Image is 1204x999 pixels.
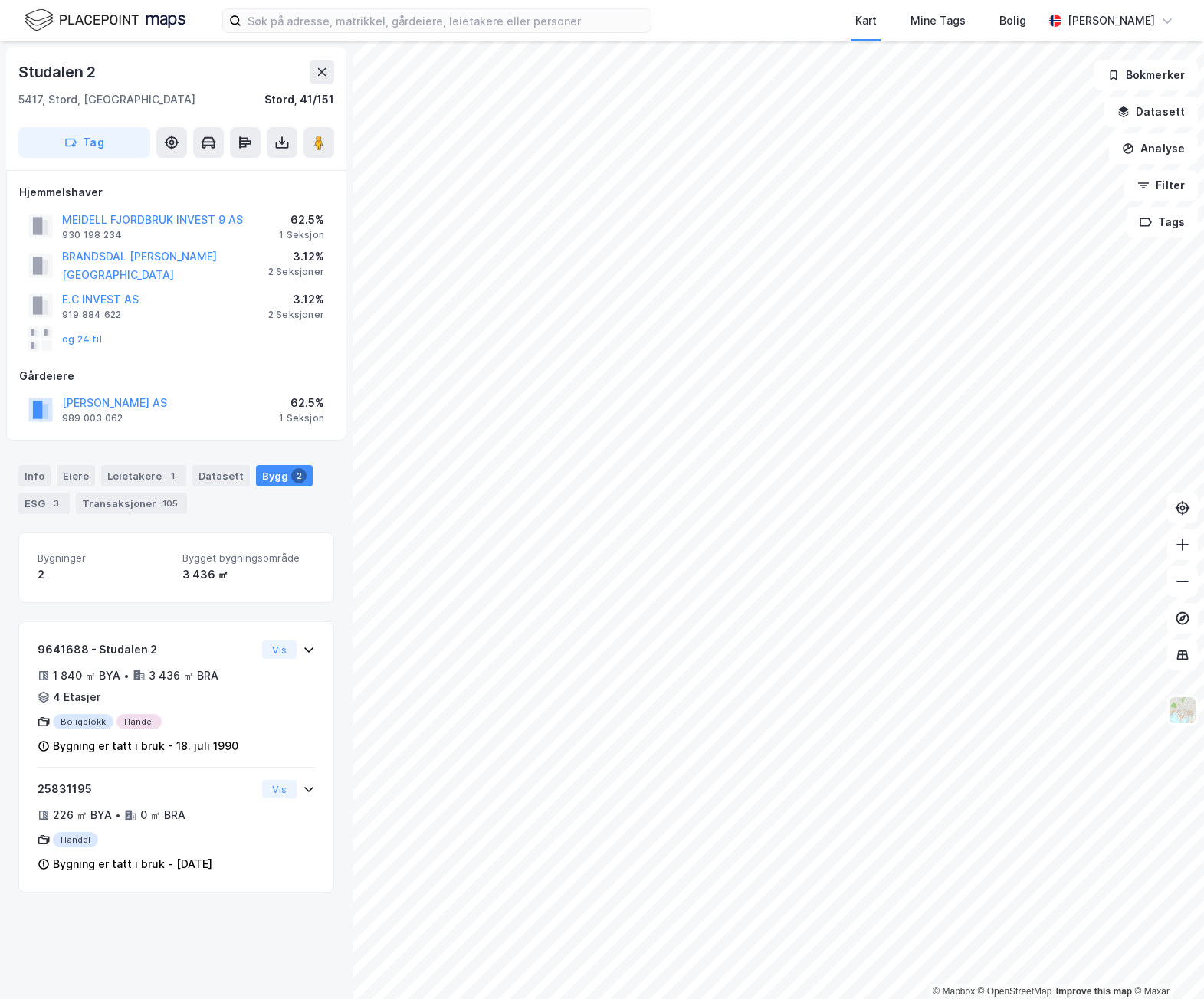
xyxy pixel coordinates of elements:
[38,552,170,565] span: Bygninger
[1127,925,1204,999] div: Kontrollprogram for chat
[268,309,324,321] div: 2 Seksjoner
[18,493,70,514] div: ESG
[123,670,130,682] div: •
[18,60,99,84] div: Studalen 2
[1127,207,1198,237] button: Tags
[279,394,324,412] div: 62.5%
[19,367,333,385] div: Gårdeiere
[279,229,324,241] div: 1 Seksjon
[268,266,324,278] div: 2 Seksjoner
[855,11,877,30] div: Kart
[101,465,186,486] div: Leietakere
[1127,925,1204,999] iframe: Chat Widget
[53,855,212,873] div: Bygning er tatt i bruk - [DATE]
[192,465,250,486] div: Datasett
[53,667,120,685] div: 1 840 ㎡ BYA
[256,465,313,486] div: Bygg
[1068,11,1155,30] div: [PERSON_NAME]
[76,493,187,514] div: Transaksjoner
[268,290,324,309] div: 3.12%
[182,565,315,584] div: 3 436 ㎡
[53,737,238,755] div: Bygning er tatt i bruk - 18. juli 1990
[1109,133,1198,164] button: Analyse
[279,211,324,229] div: 62.5%
[57,465,95,486] div: Eiere
[38,780,256,798] div: 25831195
[62,412,123,424] div: 989 003 062
[149,667,218,685] div: 3 436 ㎡ BRA
[165,468,180,483] div: 1
[18,90,195,109] div: 5417, Stord, [GEOGRAPHIC_DATA]
[53,806,112,824] div: 226 ㎡ BYA
[262,780,297,798] button: Vis
[159,496,181,511] div: 105
[999,11,1026,30] div: Bolig
[933,986,975,997] a: Mapbox
[1124,170,1198,201] button: Filter
[62,229,122,241] div: 930 198 234
[25,7,185,34] img: logo.f888ab2527a4732fd821a326f86c7f29.svg
[910,11,966,30] div: Mine Tags
[38,565,170,584] div: 2
[182,552,315,565] span: Bygget bygningsområde
[279,412,324,424] div: 1 Seksjon
[48,496,64,511] div: 3
[38,640,256,659] div: 9641688 - Studalen 2
[53,688,100,706] div: 4 Etasjer
[262,640,297,659] button: Vis
[1104,97,1198,127] button: Datasett
[18,127,150,158] button: Tag
[115,809,121,821] div: •
[1094,60,1198,90] button: Bokmerker
[978,986,1052,997] a: OpenStreetMap
[62,309,121,321] div: 919 884 622
[18,465,51,486] div: Info
[291,468,307,483] div: 2
[140,806,185,824] div: 0 ㎡ BRA
[241,9,651,32] input: Søk på adresse, matrikkel, gårdeiere, leietakere eller personer
[1168,696,1197,725] img: Z
[1056,986,1132,997] a: Improve this map
[268,247,324,266] div: 3.12%
[264,90,334,109] div: Stord, 41/151
[19,183,333,201] div: Hjemmelshaver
